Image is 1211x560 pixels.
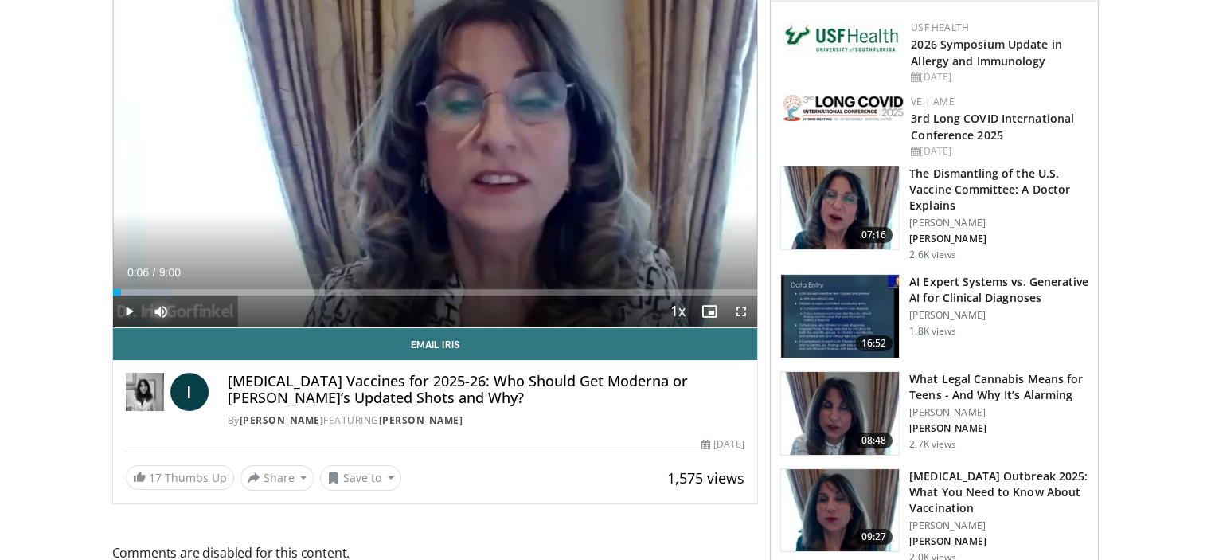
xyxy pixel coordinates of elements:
a: 08:48 What Legal Cannabis Means for Teens - And Why It’s Alarming [PERSON_NAME] [PERSON_NAME] 2.7... [780,371,1088,456]
span: 08:48 [855,433,893,448]
a: 07:16 The Dismantling of the U.S. Vaccine Committee: A Doctor Explains [PERSON_NAME] [PERSON_NAME... [780,166,1088,261]
img: Dr. Iris Gorfinkel [126,373,164,411]
h3: [MEDICAL_DATA] Outbreak 2025: What You Need to Know About Vaccination [909,468,1088,516]
a: 16:52 AI Expert Systems vs. Generative AI for Clinical Diagnoses [PERSON_NAME] 1.8K views [780,274,1088,358]
button: Enable picture-in-picture mode [693,296,725,327]
h3: What Legal Cannabis Means for Teens - And Why It’s Alarming [909,371,1088,403]
span: 07:16 [855,227,893,243]
p: 2.6K views [909,249,956,261]
a: Email Iris [113,328,758,360]
p: [PERSON_NAME] [909,535,1088,548]
div: Progress Bar [113,289,758,296]
button: Fullscreen [725,296,757,327]
p: [PERSON_NAME] [909,406,1088,419]
a: 2026 Symposium Update in Allergy and Immunology [911,37,1061,69]
img: a2792a71-925c-4fc2-b8ef-8d1b21aec2f7.png.150x105_q85_autocrop_double_scale_upscale_version-0.2.jpg [783,95,903,121]
button: Share [240,465,314,491]
span: / [153,266,156,279]
div: [DATE] [911,144,1085,159]
h4: [MEDICAL_DATA] Vaccines for 2025-26: Who Should Get Moderna or [PERSON_NAME]’s Updated Shots and ... [228,373,745,407]
a: [PERSON_NAME] [379,413,463,427]
img: 6ba8804a-8538-4002-95e7-a8f8012d4a11.png.150x105_q85_autocrop_double_scale_upscale_version-0.2.jpg [783,21,903,56]
a: 3rd Long COVID International Conference 2025 [911,111,1074,143]
p: 2.7K views [909,438,956,451]
p: [PERSON_NAME] [909,309,1088,322]
a: 17 Thumbs Up [126,465,234,490]
h3: AI Expert Systems vs. Generative AI for Clinical Diagnoses [909,274,1088,306]
span: 16:52 [855,335,893,351]
div: By FEATURING [228,413,745,428]
a: [PERSON_NAME] [240,413,324,427]
button: Playback Rate [662,296,693,327]
span: 9:00 [159,266,181,279]
p: [PERSON_NAME] [909,519,1088,532]
button: Play [113,296,145,327]
img: 268330c9-313b-413d-8ff2-3cd9a70912fe.150x105_q85_crop-smart_upscale.jpg [781,372,899,455]
img: a19d1ff2-1eb0-405f-ba73-fc044c354596.150x105_q85_crop-smart_upscale.jpg [781,166,899,249]
span: 0:06 [127,266,149,279]
p: [PERSON_NAME] [909,217,1088,229]
div: [DATE] [911,70,1085,84]
h3: The Dismantling of the U.S. Vaccine Committee: A Doctor Explains [909,166,1088,213]
p: [PERSON_NAME] [909,422,1088,435]
span: 17 [149,470,162,485]
span: 09:27 [855,529,893,545]
button: Save to [320,465,401,491]
p: 1.8K views [909,325,956,338]
img: 1bf82db2-8afa-4218-83ea-e842702db1c4.150x105_q85_crop-smart_upscale.jpg [781,275,899,358]
a: USF Health [911,21,969,34]
a: VE | AME [911,95,954,108]
div: [DATE] [701,437,744,452]
p: [PERSON_NAME] [909,233,1088,245]
span: 1,575 views [667,468,744,488]
img: cb849956-5493-434f-b366-35d5bcdf67c0.150x105_q85_crop-smart_upscale.jpg [781,469,899,552]
a: I [170,373,209,411]
button: Mute [145,296,177,327]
